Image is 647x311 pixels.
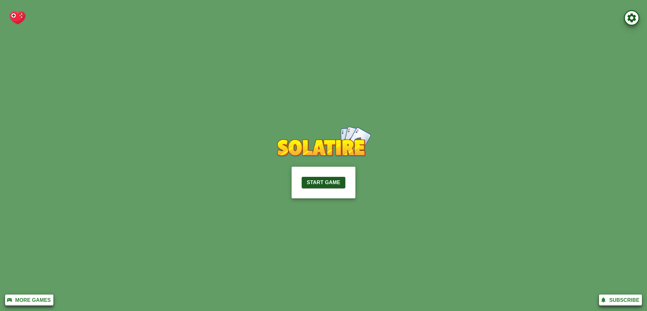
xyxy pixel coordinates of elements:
[5,295,53,306] button: More Games
[599,295,642,306] button: Subscribe
[8,8,28,28] img: charity-logo
[276,127,371,158] img: Logo
[307,179,340,186] p: Start Game
[15,296,51,304] p: More Games
[302,177,345,188] button: Start Game
[609,296,639,304] p: Subscribe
